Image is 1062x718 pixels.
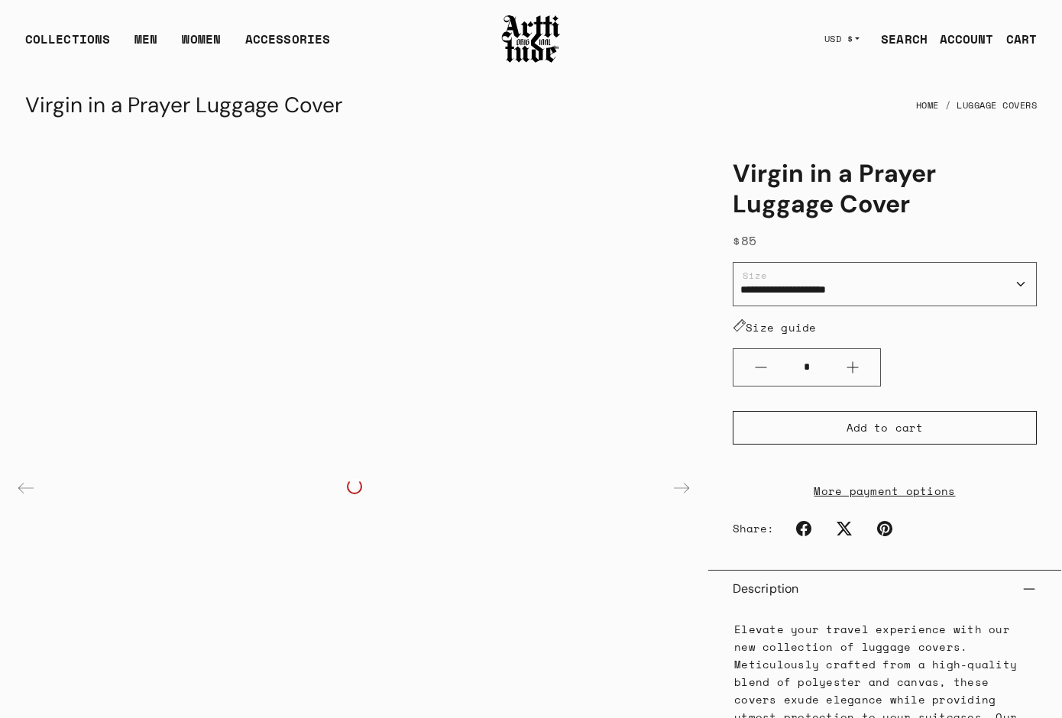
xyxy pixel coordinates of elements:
div: Previous slide [8,470,44,506]
h1: Virgin in a Prayer Luggage Cover [733,158,1037,219]
a: Size guide [733,319,817,335]
span: Share: [733,521,775,536]
a: SEARCH [869,24,928,54]
span: USD $ [824,33,853,45]
a: Facebook [787,512,821,545]
div: ACCESSORIES [245,30,330,60]
div: Virgin in a Prayer Luggage Cover [25,87,342,124]
ul: Main navigation [13,30,342,60]
a: Open cart [994,24,1037,54]
button: USD $ [815,22,869,56]
span: $85 [733,231,757,250]
button: Add to cart [733,411,1037,445]
img: Arttitude [500,13,562,65]
a: MEN [134,30,157,60]
input: Quantity [788,353,825,381]
div: Next slide [663,470,700,506]
a: More payment options [733,482,1037,500]
div: COLLECTIONS [25,30,110,60]
button: Minus [733,349,788,386]
a: Twitter [827,512,861,545]
button: Plus [825,349,880,386]
button: Description [733,571,1037,607]
a: Home [916,89,939,122]
span: Add to cart [847,420,923,435]
a: WOMEN [182,30,221,60]
a: Luggage Covers [957,89,1037,122]
a: ACCOUNT [928,24,994,54]
a: Pinterest [868,512,902,545]
div: CART [1006,30,1037,48]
